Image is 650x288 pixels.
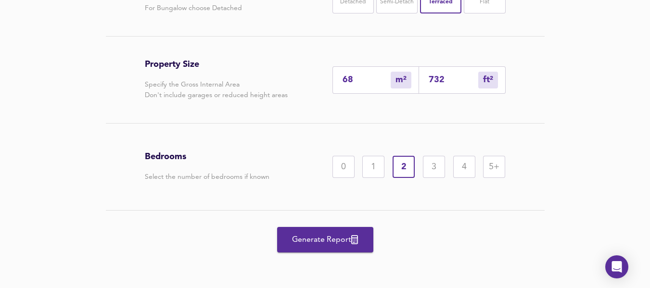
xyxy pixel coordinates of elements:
[605,255,628,278] div: Open Intercom Messenger
[393,156,415,178] div: 2
[478,72,498,88] div: m²
[145,172,269,182] p: Select the number of bedrooms if known
[145,59,288,70] h3: Property Size
[343,75,391,85] input: Enter sqm
[145,151,269,162] h3: Bedrooms
[453,156,475,178] div: 4
[429,75,478,85] input: Sqft
[391,72,411,88] div: m²
[145,79,288,100] p: Specify the Gross Internal Area Don't include garages or reduced height areas
[277,227,373,252] button: Generate Report
[423,156,445,178] div: 3
[287,233,364,247] span: Generate Report
[362,156,384,178] div: 1
[483,156,505,178] div: 5+
[332,156,355,178] div: 0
